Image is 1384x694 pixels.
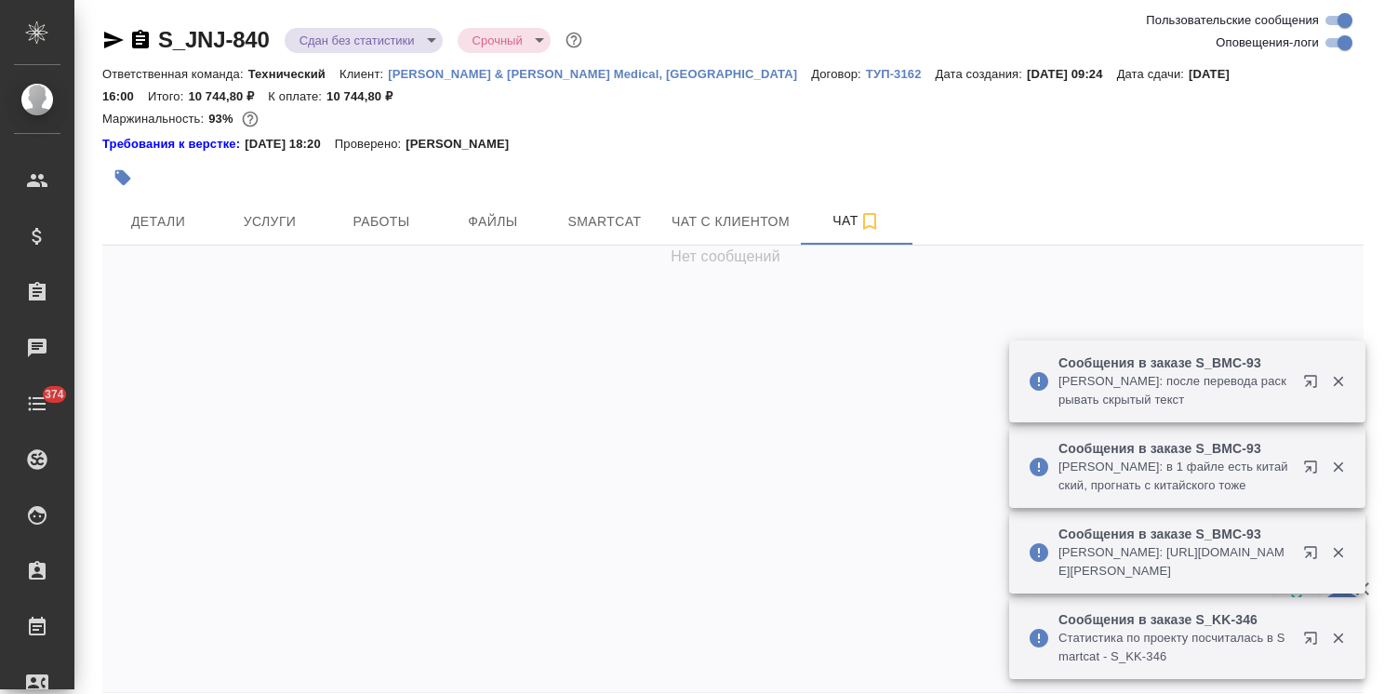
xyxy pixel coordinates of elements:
[936,67,1027,81] p: Дата создания:
[866,65,936,81] a: ТУП-3162
[1319,459,1357,475] button: Закрыть
[671,246,780,268] span: Нет сообщений
[467,33,528,48] button: Срочный
[33,385,75,404] span: 374
[245,135,335,153] p: [DATE] 18:20
[188,89,268,103] p: 10 744,80 ₽
[672,210,790,234] span: Чат с клиентом
[158,27,270,52] a: S_JNJ-840
[102,135,245,153] div: Нажми, чтобы открыть папку с инструкцией
[458,28,551,53] div: Сдан без статистики
[285,28,443,53] div: Сдан без статистики
[406,135,523,153] p: [PERSON_NAME]
[1146,11,1319,30] span: Пользовательские сообщения
[1216,33,1319,52] span: Оповещения-логи
[5,380,70,427] a: 374
[812,209,901,233] span: Чат
[113,210,203,234] span: Детали
[388,65,811,81] a: [PERSON_NAME] & [PERSON_NAME] Medical, [GEOGRAPHIC_DATA]
[339,67,388,81] p: Клиент:
[1319,630,1357,647] button: Закрыть
[1058,610,1291,629] p: Сообщения в заказе S_KK-346
[1292,448,1337,493] button: Открыть в новой вкладке
[326,89,406,103] p: 10 744,80 ₽
[129,29,152,51] button: Скопировать ссылку
[811,67,866,81] p: Договор:
[1117,67,1189,81] p: Дата сдачи:
[1319,544,1357,561] button: Закрыть
[208,112,237,126] p: 93%
[1027,67,1117,81] p: [DATE] 09:24
[102,29,125,51] button: Скопировать ссылку для ЯМессенджера
[388,67,811,81] p: [PERSON_NAME] & [PERSON_NAME] Medical, [GEOGRAPHIC_DATA]
[1319,373,1357,390] button: Закрыть
[1058,372,1291,409] p: [PERSON_NAME]: после перевода раскрывать скрытый текст
[1058,543,1291,581] p: [PERSON_NAME]: [URL][DOMAIN_NAME][PERSON_NAME]
[1058,629,1291,666] p: Cтатистика по проекту посчиталась в Smartcat - S_KK-346
[238,107,262,131] button: 597.72 RUB;
[294,33,420,48] button: Сдан без статистики
[148,89,188,103] p: Итого:
[560,210,649,234] span: Smartcat
[562,28,586,52] button: Доп статусы указывают на важность/срочность заказа
[102,157,143,198] button: Добавить тэг
[1292,620,1337,664] button: Открыть в новой вкладке
[335,135,406,153] p: Проверено:
[1058,354,1291,372] p: Сообщения в заказе S_BMC-93
[102,135,245,153] a: Требования к верстке:
[1292,363,1337,407] button: Открыть в новой вкладке
[248,67,339,81] p: Технический
[1058,458,1291,495] p: [PERSON_NAME]: в 1 файле есть китайский, прогнать с китайского тоже
[866,67,936,81] p: ТУП-3162
[1292,534,1337,579] button: Открыть в новой вкладке
[102,67,248,81] p: Ответственная команда:
[1058,525,1291,543] p: Сообщения в заказе S_BMC-93
[858,210,881,233] svg: Подписаться
[337,210,426,234] span: Работы
[448,210,538,234] span: Файлы
[102,112,208,126] p: Маржинальность:
[268,89,326,103] p: К оплате:
[225,210,314,234] span: Услуги
[1058,439,1291,458] p: Сообщения в заказе S_BMC-93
